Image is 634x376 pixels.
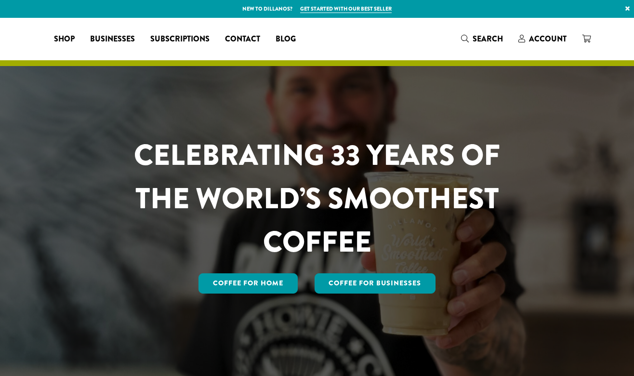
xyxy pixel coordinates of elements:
h1: CELEBRATING 33 YEARS OF THE WORLD’S SMOOTHEST COFFEE [106,134,528,264]
span: Shop [54,33,75,45]
a: Coffee For Businesses [315,273,436,294]
a: Get started with our best seller [300,5,392,13]
span: Subscriptions [150,33,210,45]
span: Search [473,33,503,44]
a: Shop [46,31,82,47]
span: Businesses [90,33,135,45]
span: Contact [225,33,260,45]
a: Search [453,31,511,47]
a: Coffee for Home [198,273,298,294]
span: Blog [276,33,296,45]
span: Account [529,33,567,44]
